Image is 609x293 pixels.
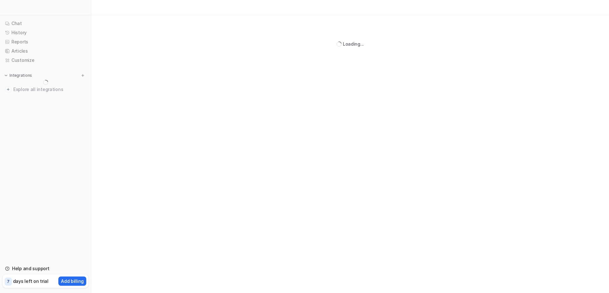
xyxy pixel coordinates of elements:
[3,264,88,273] a: Help and support
[3,47,88,55] a: Articles
[5,86,11,93] img: explore all integrations
[13,84,86,94] span: Explore all integrations
[58,277,86,286] button: Add billing
[10,73,32,78] p: Integrations
[3,37,88,46] a: Reports
[61,278,84,284] p: Add billing
[4,73,8,78] img: expand menu
[3,85,88,94] a: Explore all integrations
[3,19,88,28] a: Chat
[3,28,88,37] a: History
[343,41,364,47] div: Loading...
[13,278,49,284] p: days left on trial
[7,279,10,284] p: 7
[81,73,85,78] img: menu_add.svg
[3,56,88,65] a: Customize
[3,72,34,79] button: Integrations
